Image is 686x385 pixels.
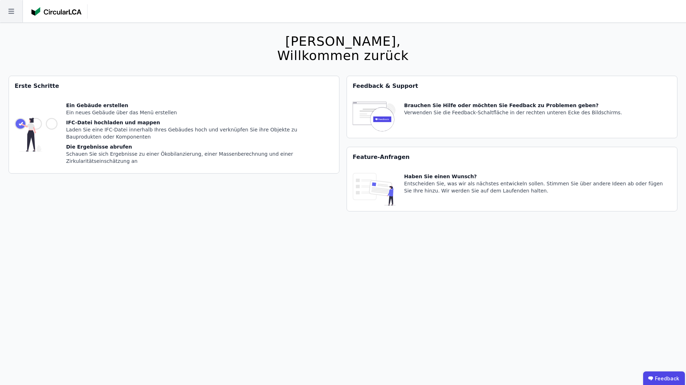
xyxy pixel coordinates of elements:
div: Ein neues Gebäude über das Menü erstellen [66,109,333,116]
img: getting_started_tile-DrF_GRSv.svg [15,102,58,167]
div: Erste Schritte [9,76,339,96]
img: feature_request_tile-UiXE1qGU.svg [353,173,396,205]
div: Feedback & Support [347,76,677,96]
div: Feature-Anfragen [347,147,677,167]
div: Haben Sie einen Wunsch? [404,173,671,180]
div: IFC-Datei hochladen und mappen [66,119,333,126]
div: Willkommen zurück [277,49,409,63]
div: Verwenden Sie die Feedback-Schaltfläche in der rechten unteren Ecke des Bildschirms. [404,109,622,116]
div: Schauen Sie sich Ergebnisse zu einer Ökobilanzierung, einer Massenberechnung und einer Zirkularit... [66,150,333,165]
div: Ein Gebäude erstellen [66,102,333,109]
div: Entscheiden Sie, was wir als nächstes entwickeln sollen. Stimmen Sie über andere Ideen ab oder fü... [404,180,671,194]
div: Die Ergebnisse abrufen [66,143,333,150]
div: Laden Sie eine IFC-Datei innerhalb Ihres Gebäudes hoch und verknüpfen Sie ihre Objekte zu Bauprod... [66,126,333,140]
div: [PERSON_NAME], [277,34,409,49]
div: Brauchen Sie Hilfe oder möchten Sie Feedback zu Problemen geben? [404,102,622,109]
img: Concular [31,7,81,16]
img: feedback-icon-HCTs5lye.svg [353,102,396,132]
